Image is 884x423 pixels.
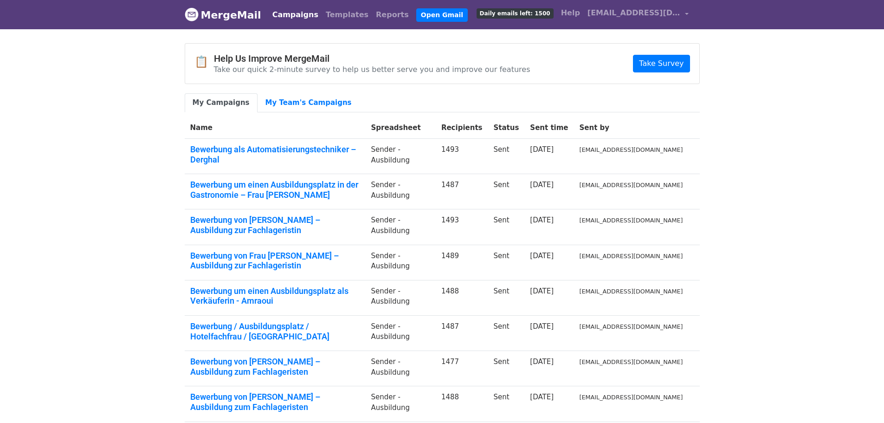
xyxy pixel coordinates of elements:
td: Sent [488,280,524,315]
a: My Team's Campaigns [258,93,360,112]
td: Sent [488,174,524,209]
td: 1489 [436,245,488,280]
small: [EMAIL_ADDRESS][DOMAIN_NAME] [580,358,683,365]
td: 1477 [436,351,488,386]
a: [DATE] [530,181,554,189]
small: [EMAIL_ADDRESS][DOMAIN_NAME] [580,323,683,330]
a: Bewerbung von [PERSON_NAME] – Ausbildung zum Fachlageristen [190,392,360,412]
span: 📋 [194,55,214,69]
th: Name [185,117,366,139]
a: My Campaigns [185,93,258,112]
a: Bewerbung um einen Ausbildungsplatz als Verkäuferin - Amraoui [190,286,360,306]
h4: Help Us Improve MergeMail [214,53,530,64]
th: Recipients [436,117,488,139]
td: Sent [488,386,524,422]
a: Take Survey [633,55,690,72]
img: MergeMail logo [185,7,199,21]
td: 1487 [436,174,488,209]
small: [EMAIL_ADDRESS][DOMAIN_NAME] [580,288,683,295]
small: [EMAIL_ADDRESS][DOMAIN_NAME] [580,146,683,153]
td: Sender -Ausbildung [366,351,436,386]
td: 1487 [436,315,488,351]
th: Status [488,117,524,139]
td: Sent [488,139,524,174]
td: Sent [488,209,524,245]
td: Sender -Ausbildung [366,315,436,351]
a: Bewerbung / Ausbildungsplatz / Hotelfachfrau / [GEOGRAPHIC_DATA] [190,321,360,341]
a: Bewerbung von [PERSON_NAME] – Ausbildung zum Fachlageristen [190,357,360,377]
a: [DATE] [530,216,554,224]
a: [DATE] [530,322,554,331]
span: Daily emails left: 1500 [477,8,554,19]
a: Bewerbung um einen Ausbildungsplatz in der Gastronomie – Frau [PERSON_NAME] [190,180,360,200]
a: Bewerbung von [PERSON_NAME] – Ausbildung zur Fachlageristin [190,215,360,235]
td: Sender -Ausbildung [366,245,436,280]
a: Bewerbung als Automatisierungstechniker – Derghal [190,144,360,164]
a: Templates [322,6,372,24]
a: [DATE] [530,145,554,154]
a: [DATE] [530,252,554,260]
td: Sender -Ausbildung [366,280,436,315]
small: [EMAIL_ADDRESS][DOMAIN_NAME] [580,217,683,224]
td: 1488 [436,280,488,315]
td: Sent [488,245,524,280]
th: Spreadsheet [366,117,436,139]
a: Open Gmail [416,8,468,22]
td: Sent [488,315,524,351]
a: [DATE] [530,393,554,401]
td: 1493 [436,139,488,174]
td: Sender -Ausbildung [366,174,436,209]
a: MergeMail [185,5,261,25]
a: Daily emails left: 1500 [473,4,557,22]
td: Sent [488,351,524,386]
small: [EMAIL_ADDRESS][DOMAIN_NAME] [580,182,683,189]
td: 1493 [436,209,488,245]
a: Bewerbung von Frau [PERSON_NAME] – Ausbildung zur Fachlageristin [190,251,360,271]
td: Sender -Ausbildung [366,386,436,422]
a: [DATE] [530,287,554,295]
th: Sent time [524,117,574,139]
span: [EMAIL_ADDRESS][DOMAIN_NAME] [587,7,680,19]
a: [DATE] [530,358,554,366]
a: Campaigns [269,6,322,24]
td: 1488 [436,386,488,422]
th: Sent by [574,117,689,139]
a: [EMAIL_ADDRESS][DOMAIN_NAME] [584,4,692,26]
a: Reports [372,6,413,24]
small: [EMAIL_ADDRESS][DOMAIN_NAME] [580,394,683,401]
td: Sender -Ausbildung [366,209,436,245]
p: Take our quick 2-minute survey to help us better serve you and improve our features [214,65,530,74]
small: [EMAIL_ADDRESS][DOMAIN_NAME] [580,253,683,260]
a: Help [557,4,584,22]
td: Sender -Ausbildung [366,139,436,174]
